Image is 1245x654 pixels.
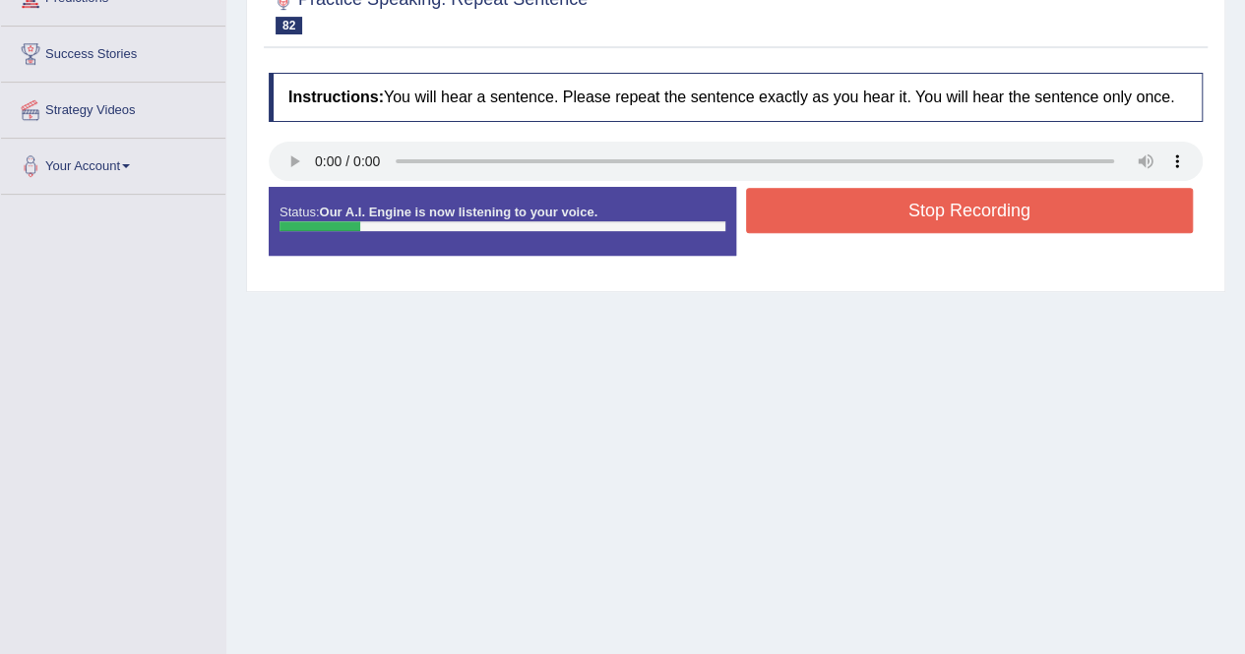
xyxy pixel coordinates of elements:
strong: Our A.I. Engine is now listening to your voice. [319,205,597,219]
a: Your Account [1,139,225,188]
div: Status: [269,187,736,256]
h4: You will hear a sentence. Please repeat the sentence exactly as you hear it. You will hear the se... [269,73,1203,122]
button: Stop Recording [746,188,1194,233]
b: Instructions: [288,89,384,105]
a: Strategy Videos [1,83,225,132]
a: Success Stories [1,27,225,76]
span: 82 [276,17,302,34]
